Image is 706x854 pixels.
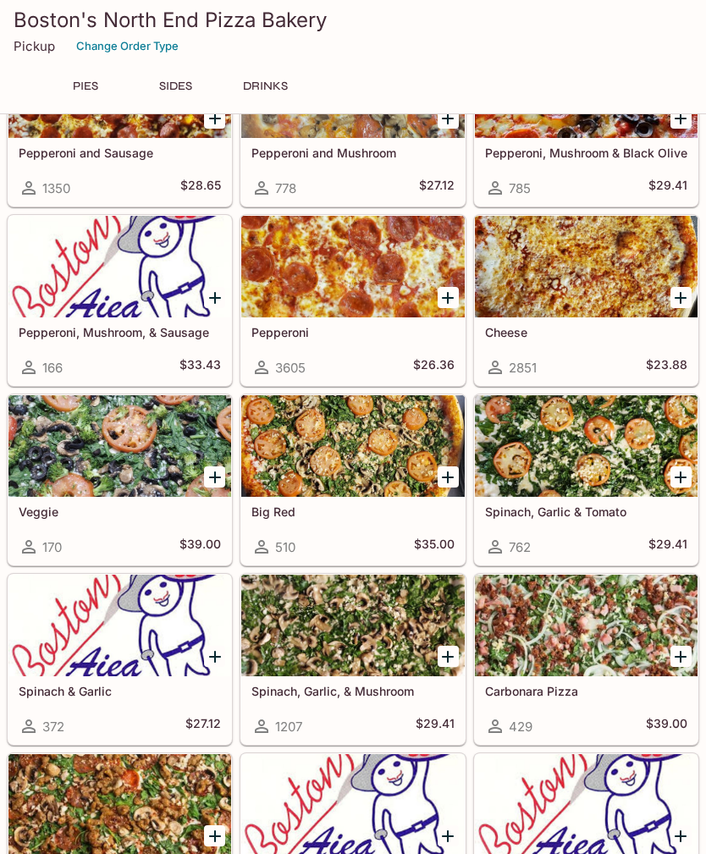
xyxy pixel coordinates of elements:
h5: $29.41 [648,178,687,198]
h5: Spinach, Garlic, & Mushroom [251,684,454,698]
button: Add Pepperoni, Mushroom, & Sausage [204,287,225,308]
button: Add Pepperoni, Mushroom & Black Olive [670,107,692,129]
button: Add Pepperoni and Mushroom [438,107,459,129]
h5: $29.41 [416,716,455,736]
div: Spinach, Garlic & Tomato [475,395,698,497]
h5: Pepperoni [251,325,454,339]
h5: Carbonara Pizza [485,684,687,698]
h5: Big Red [251,504,454,519]
button: Add Spicy Jenny [204,825,225,846]
a: Big Red510$35.00 [240,394,465,565]
a: Cheese2851$23.88 [474,215,698,386]
button: DRINKS [227,74,303,98]
span: 762 [509,539,531,555]
a: Pepperoni and Sausage1350$28.65 [8,36,232,207]
div: Pepperoni, Mushroom, & Sausage [8,216,231,317]
button: Add Cheese [670,287,692,308]
button: Add Big Red [438,466,459,488]
h5: Veggie [19,504,221,519]
span: 2851 [509,360,537,376]
h5: $28.65 [180,178,221,198]
h5: $39.00 [646,716,687,736]
div: Pepperoni [241,216,464,317]
span: 1207 [275,719,302,735]
button: Add Veggie [204,466,225,488]
a: Spinach, Garlic & Tomato762$29.41 [474,394,698,565]
h5: $33.43 [179,357,221,377]
button: SIDES [137,74,213,98]
div: Spinach, Garlic, & Mushroom [241,575,464,676]
h5: $23.88 [646,357,687,377]
h5: Spinach & Garlic [19,684,221,698]
button: Add Build Your Own - White Style w/ Cheese [670,825,692,846]
span: 170 [42,539,62,555]
h5: $27.12 [185,716,221,736]
div: Cheese [475,216,698,317]
h5: Cheese [485,325,687,339]
div: Veggie [8,395,231,497]
h5: $29.41 [648,537,687,557]
span: 429 [509,719,532,735]
p: Pickup [14,38,55,54]
span: 778 [275,180,296,196]
span: 1350 [42,180,70,196]
h5: Pepperoni and Sausage [19,146,221,160]
span: 3605 [275,360,306,376]
a: Spinach & Garlic372$27.12 [8,574,232,745]
h5: $39.00 [179,537,221,557]
h5: Pepperoni, Mushroom & Black Olive [485,146,687,160]
span: 785 [509,180,531,196]
div: Big Red [241,395,464,497]
a: Pepperoni, Mushroom & Black Olive785$29.41 [474,36,698,207]
button: Add Spinach & Garlic [204,646,225,667]
a: Pepperoni and Mushroom778$27.12 [240,36,465,207]
button: Add Pepperoni and Sausage [204,107,225,129]
h5: Spinach, Garlic & Tomato [485,504,687,519]
a: Carbonara Pizza429$39.00 [474,574,698,745]
span: 372 [42,719,64,735]
div: Pepperoni and Mushroom [241,36,464,138]
h5: $26.36 [413,357,455,377]
button: Add Spinach, Garlic, & Mushroom [438,646,459,667]
button: Add Pepperoni [438,287,459,308]
button: Add Spinach, Garlic & Tomato [670,466,692,488]
button: PIES [47,74,124,98]
a: Veggie170$39.00 [8,394,232,565]
a: Pepperoni3605$26.36 [240,215,465,386]
button: Change Order Type [69,33,186,59]
button: Add Carbonara Pizza [670,646,692,667]
h5: Pepperoni and Mushroom [251,146,454,160]
h3: Boston's North End Pizza Bakery [14,7,692,33]
span: 510 [275,539,295,555]
span: 166 [42,360,63,376]
h5: $35.00 [414,537,455,557]
button: Add Build Your Own - Red Style w/ Cheese [438,825,459,846]
h5: $27.12 [419,178,455,198]
div: Carbonara Pizza [475,575,698,676]
a: Spinach, Garlic, & Mushroom1207$29.41 [240,574,465,745]
div: Pepperoni, Mushroom & Black Olive [475,36,698,138]
h5: Pepperoni, Mushroom, & Sausage [19,325,221,339]
div: Spinach & Garlic [8,575,231,676]
div: Pepperoni and Sausage [8,36,231,138]
a: Pepperoni, Mushroom, & Sausage166$33.43 [8,215,232,386]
